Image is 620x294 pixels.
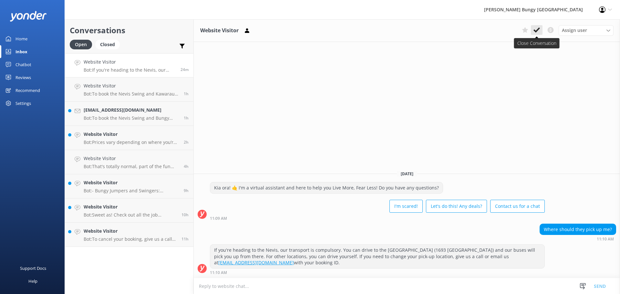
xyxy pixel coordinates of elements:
[540,224,616,235] div: Where should they pick up me?
[10,11,47,22] img: yonder-white-logo.png
[84,67,176,73] p: Bot: If you're heading to the Nevis, our transport is compulsory. You can drive to the [GEOGRAPHI...
[210,270,545,275] div: Sep 26 2025 11:10am (UTC +12:00) Pacific/Auckland
[84,164,179,169] p: Bot: That's totally normal, part of the fun and what leads to feeling accomplished post activity....
[218,259,294,266] a: [EMAIL_ADDRESS][DOMAIN_NAME]
[70,24,189,36] h2: Conversations
[184,91,189,96] span: Sep 26 2025 10:24am (UTC +12:00) Pacific/Auckland
[84,139,179,145] p: Bot: Prices vary depending on where you’re leaping from and the thrill you choose. For the latest...
[20,262,46,275] div: Support Docs
[65,53,193,77] a: Website VisitorBot:If you're heading to the Nevis, our transport is compulsory. You can drive to ...
[70,41,95,48] a: Open
[65,198,193,223] a: Website VisitorBot:Sweet as! Check out all the job openings and info about working with us at [UR...
[200,26,239,35] h3: Website Visitor
[389,200,423,213] button: I'm scared!
[597,237,614,241] strong: 11:10 AM
[210,217,227,220] strong: 11:09 AM
[84,228,177,235] h4: Website Visitor
[15,32,27,45] div: Home
[84,203,177,210] h4: Website Visitor
[84,179,179,186] h4: Website Visitor
[426,200,487,213] button: Let's do this! Any deals?
[65,150,193,174] a: Website VisitorBot:That's totally normal, part of the fun and what leads to feeling accomplished ...
[210,271,227,275] strong: 11:10 AM
[181,212,189,218] span: Sep 26 2025 01:13am (UTC +12:00) Pacific/Auckland
[210,245,544,268] div: If you're heading to the Nevis, our transport is compulsory. You can drive to the [GEOGRAPHIC_DAT...
[15,97,31,110] div: Settings
[95,40,120,49] div: Closed
[65,223,193,247] a: Website VisitorBot:To cancel your booking, give us a call at [PHONE_NUMBER] or [PHONE_NUMBER], or...
[184,139,189,145] span: Sep 26 2025 08:45am (UTC +12:00) Pacific/Auckland
[15,84,40,97] div: Recommend
[181,236,189,242] span: Sep 26 2025 12:15am (UTC +12:00) Pacific/Auckland
[490,200,545,213] button: Contact us for a chat
[15,58,31,71] div: Chatbot
[65,77,193,102] a: Website VisitorBot:To book the Nevis Swing and Kawarau Bungy combo, jump on our website, give us ...
[540,237,616,241] div: Sep 26 2025 11:10am (UTC +12:00) Pacific/Auckland
[184,164,189,169] span: Sep 26 2025 06:40am (UTC +12:00) Pacific/Auckland
[84,131,179,138] h4: Website Visitor
[65,102,193,126] a: [EMAIL_ADDRESS][DOMAIN_NAME]Bot:To book the Nevis Swing and Bungy combo, please visit our website...
[70,40,92,49] div: Open
[15,45,27,58] div: Inbox
[181,67,189,72] span: Sep 26 2025 11:10am (UTC +12:00) Pacific/Auckland
[210,182,443,193] div: Kia ora! 🤙 I'm a virtual assistant and here to help you Live More, Fear Less! Do you have any que...
[84,155,179,162] h4: Website Visitor
[28,275,37,288] div: Help
[84,115,179,121] p: Bot: To book the Nevis Swing and Bungy combo, please visit our website or contact us by calling [...
[95,41,123,48] a: Closed
[562,27,587,34] span: Assign user
[15,71,31,84] div: Reviews
[84,82,179,89] h4: Website Visitor
[210,216,545,220] div: Sep 26 2025 11:09am (UTC +12:00) Pacific/Auckland
[65,174,193,198] a: Website VisitorBot:- Bungy Jumpers and Swingers: Minimum age is [DEMOGRAPHIC_DATA] years old and ...
[84,91,179,97] p: Bot: To book the Nevis Swing and Kawarau Bungy combo, jump on our website, give us a call at [PHO...
[397,171,417,177] span: [DATE]
[84,188,179,194] p: Bot: - Bungy Jumpers and Swingers: Minimum age is [DEMOGRAPHIC_DATA] years old and 35kgs. - Nevis...
[184,115,189,121] span: Sep 26 2025 09:38am (UTC +12:00) Pacific/Auckland
[559,25,614,35] div: Assign User
[184,188,189,193] span: Sep 26 2025 01:58am (UTC +12:00) Pacific/Auckland
[65,126,193,150] a: Website VisitorBot:Prices vary depending on where you’re leaping from and the thrill you choose. ...
[84,212,177,218] p: Bot: Sweet as! Check out all the job openings and info about working with us at [URL][DOMAIN_NAME...
[84,58,176,66] h4: Website Visitor
[84,106,179,114] h4: [EMAIL_ADDRESS][DOMAIN_NAME]
[84,236,177,242] p: Bot: To cancel your booking, give us a call at [PHONE_NUMBER] or [PHONE_NUMBER], or shoot an emai...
